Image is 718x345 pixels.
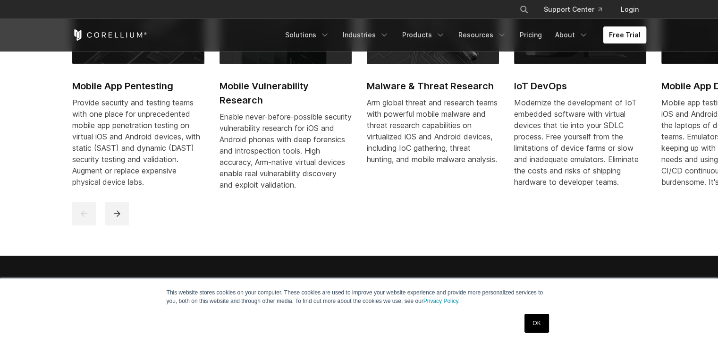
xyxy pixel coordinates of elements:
a: Pricing [514,26,548,43]
a: Free Trial [603,26,646,43]
a: Corellium Home [72,29,147,41]
button: previous [72,202,96,225]
div: Arm global threat and research teams with powerful mobile malware and threat research capabilitie... [367,97,499,165]
button: Search [515,1,532,18]
h2: IoT DevOps [514,79,646,93]
div: Modernize the development of IoT embedded software with virtual devices that tie into your SDLC p... [514,97,646,188]
div: Navigation Menu [279,26,646,43]
div: Provide security and testing teams with one place for unprecedented mobile app penetration testin... [72,97,204,188]
a: OK [524,314,549,333]
h2: Mobile App Pentesting [72,79,204,93]
a: Products [397,26,451,43]
a: Industries [337,26,395,43]
a: Solutions [279,26,335,43]
div: Navigation Menu [508,1,646,18]
h2: Malware & Threat Research [367,79,499,93]
a: About [549,26,594,43]
button: next [105,202,129,225]
a: Resources [453,26,512,43]
h2: Mobile Vulnerability Research [220,79,352,107]
div: Enable never-before-possible security vulnerability research for iOS and Android phones with deep... [220,111,352,190]
a: Privacy Policy. [423,298,460,304]
a: Login [613,1,646,18]
a: Support Center [536,1,609,18]
p: This website stores cookies on your computer. These cookies are used to improve your website expe... [167,288,552,305]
